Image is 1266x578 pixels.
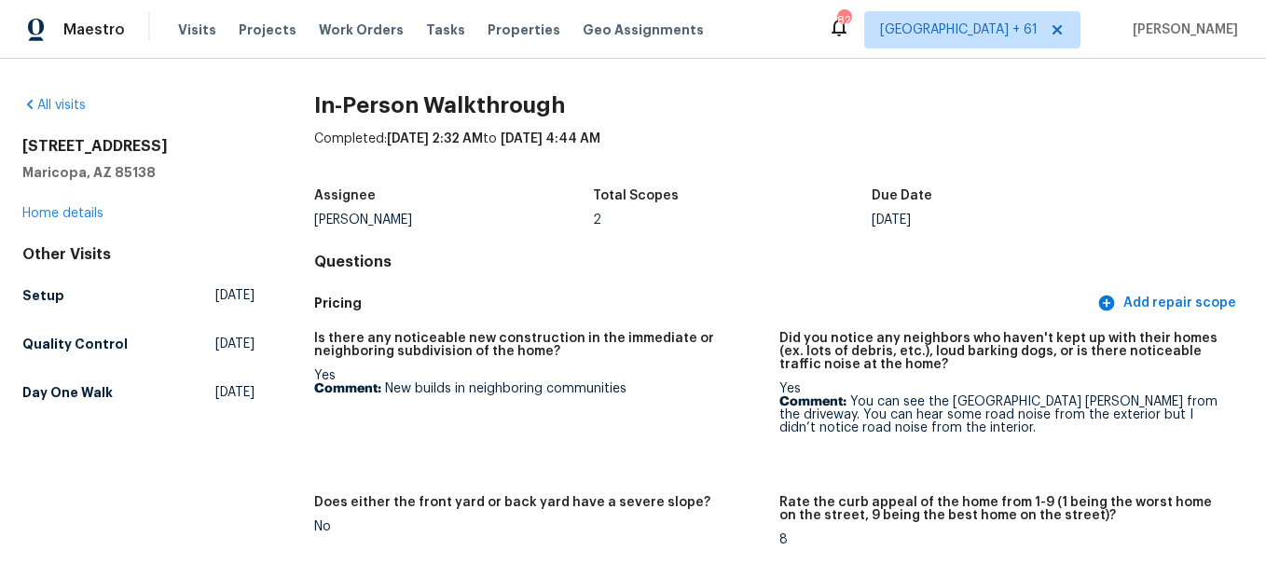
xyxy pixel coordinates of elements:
[314,130,1244,178] div: Completed: to
[426,23,465,36] span: Tasks
[22,99,86,112] a: All visits
[837,11,850,30] div: 829
[488,21,560,39] span: Properties
[22,137,255,156] h2: [STREET_ADDRESS]
[872,213,1150,227] div: [DATE]
[22,245,255,264] div: Other Visits
[593,213,872,227] div: 2
[583,21,704,39] span: Geo Assignments
[314,382,764,395] p: New builds in neighboring communities
[779,395,846,408] b: Comment:
[22,207,103,220] a: Home details
[779,395,1229,434] p: You can see the [GEOGRAPHIC_DATA] [PERSON_NAME] from the driveway. You can hear some road noise f...
[215,286,255,305] span: [DATE]
[501,132,600,145] span: [DATE] 4:44 AM
[880,21,1038,39] span: [GEOGRAPHIC_DATA] + 61
[314,96,1244,115] h2: In-Person Walkthrough
[314,382,381,395] b: Comment:
[779,332,1229,371] h5: Did you notice any neighbors who haven't kept up with their homes (ex. lots of debris, etc.), lou...
[314,294,1094,313] h5: Pricing
[215,383,255,402] span: [DATE]
[314,332,764,358] h5: Is there any noticeable new construction in the immediate or neighboring subdivision of the home?
[1094,286,1244,321] button: Add repair scope
[779,496,1229,522] h5: Rate the curb appeal of the home from 1-9 (1 being the worst home on the street, 9 being the best...
[779,533,1229,546] div: 8
[387,132,483,145] span: [DATE] 2:32 AM
[319,21,404,39] span: Work Orders
[22,383,113,402] h5: Day One Walk
[314,496,710,509] h5: Does either the front yard or back yard have a severe slope?
[22,376,255,409] a: Day One Walk[DATE]
[1125,21,1238,39] span: [PERSON_NAME]
[593,189,679,202] h5: Total Scopes
[215,335,255,353] span: [DATE]
[22,286,64,305] h5: Setup
[22,335,128,353] h5: Quality Control
[1101,292,1236,315] span: Add repair scope
[314,253,1244,271] h4: Questions
[178,21,216,39] span: Visits
[314,213,593,227] div: [PERSON_NAME]
[239,21,296,39] span: Projects
[872,189,932,202] h5: Due Date
[22,279,255,312] a: Setup[DATE]
[779,382,1229,434] div: Yes
[314,189,376,202] h5: Assignee
[22,163,255,182] h5: Maricopa, AZ 85138
[63,21,125,39] span: Maestro
[22,327,255,361] a: Quality Control[DATE]
[314,520,764,533] div: No
[314,369,764,395] div: Yes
